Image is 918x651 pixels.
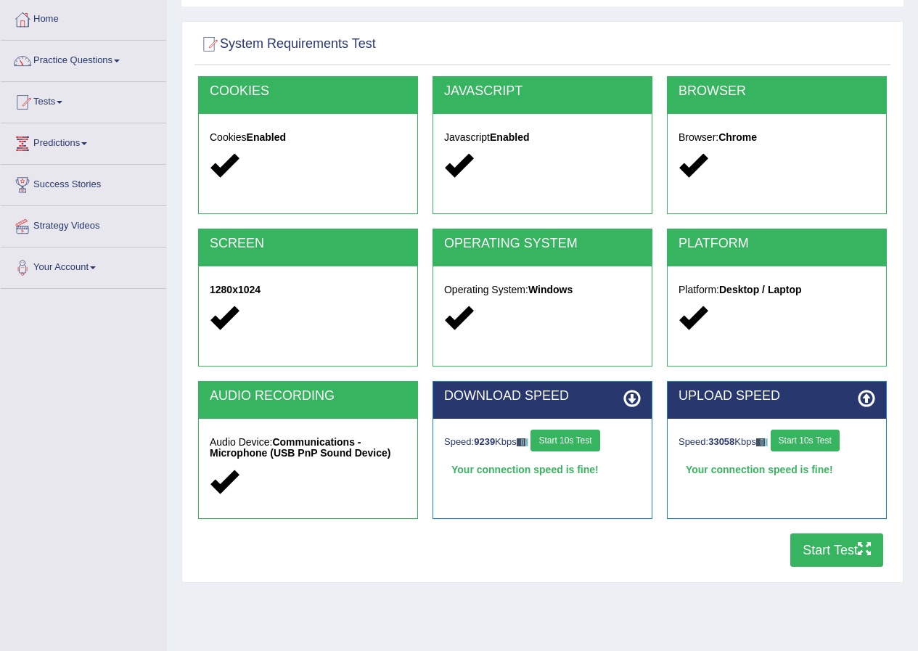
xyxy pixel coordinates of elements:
[679,84,875,99] h2: BROWSER
[444,132,641,143] h5: Javascript
[790,533,883,567] button: Start Test
[210,84,406,99] h2: COOKIES
[210,284,261,295] strong: 1280x1024
[210,237,406,251] h2: SCREEN
[444,84,641,99] h2: JAVASCRIPT
[444,389,641,404] h2: DOWNLOAD SPEED
[1,247,166,284] a: Your Account
[679,459,875,480] div: Your connection speed is fine!
[1,123,166,160] a: Predictions
[444,430,641,455] div: Speed: Kbps
[474,436,495,447] strong: 9239
[679,237,875,251] h2: PLATFORM
[444,237,641,251] h2: OPERATING SYSTEM
[210,132,406,143] h5: Cookies
[1,41,166,77] a: Practice Questions
[210,389,406,404] h2: AUDIO RECORDING
[1,165,166,201] a: Success Stories
[679,389,875,404] h2: UPLOAD SPEED
[210,437,406,459] h5: Audio Device:
[679,284,875,295] h5: Platform:
[490,131,529,143] strong: Enabled
[1,206,166,242] a: Strategy Videos
[444,284,641,295] h5: Operating System:
[198,33,376,55] h2: System Requirements Test
[771,430,840,451] button: Start 10s Test
[210,436,390,459] strong: Communications - Microphone (USB PnP Sound Device)
[517,438,528,446] img: ajax-loader-fb-connection.gif
[530,430,599,451] button: Start 10s Test
[679,132,875,143] h5: Browser:
[756,438,768,446] img: ajax-loader-fb-connection.gif
[247,131,286,143] strong: Enabled
[718,131,757,143] strong: Chrome
[1,82,166,118] a: Tests
[444,459,641,480] div: Your connection speed is fine!
[679,430,875,455] div: Speed: Kbps
[708,436,734,447] strong: 33058
[719,284,802,295] strong: Desktop / Laptop
[528,284,573,295] strong: Windows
